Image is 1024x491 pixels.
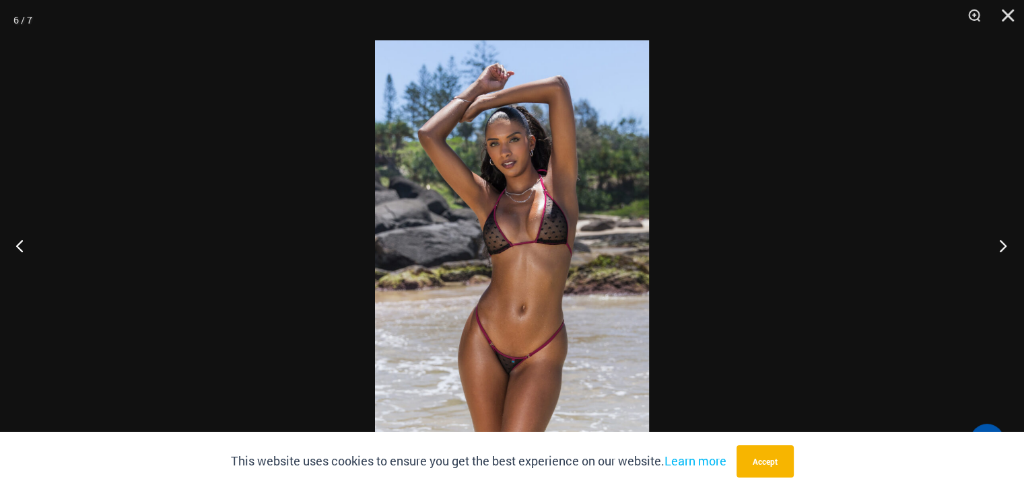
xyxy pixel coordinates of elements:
div: 6 / 7 [13,10,32,30]
a: Learn more [664,453,726,469]
button: Accept [737,445,794,478]
img: Cupids Kiss Hearts 312 Tri Top 449 Thong 06 [375,40,649,451]
p: This website uses cookies to ensure you get the best experience on our website. [231,451,726,471]
button: Next [974,212,1024,279]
